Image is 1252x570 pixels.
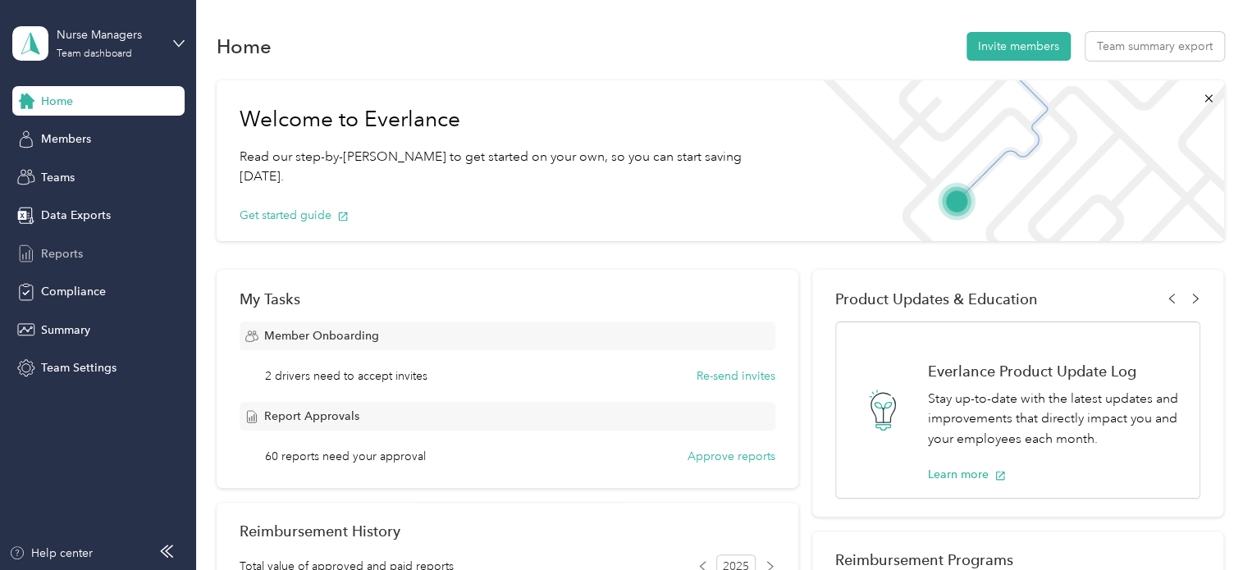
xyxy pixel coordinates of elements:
[806,80,1223,241] img: Welcome to everlance
[41,169,75,186] span: Teams
[1160,478,1252,570] iframe: Everlance-gr Chat Button Frame
[240,107,784,133] h1: Welcome to Everlance
[264,408,359,425] span: Report Approvals
[41,130,91,148] span: Members
[265,367,427,385] span: 2 drivers need to accept invites
[41,321,90,339] span: Summary
[928,363,1182,380] h1: Everlance Product Update Log
[240,522,400,540] h2: Reimbursement History
[697,367,775,385] button: Re-send invites
[41,207,111,224] span: Data Exports
[57,49,132,59] div: Team dashboard
[9,545,93,562] button: Help center
[1085,32,1224,61] button: Team summary export
[688,448,775,465] button: Approve reports
[217,38,272,55] h1: Home
[240,147,784,187] p: Read our step-by-[PERSON_NAME] to get started on your own, so you can start saving [DATE].
[835,290,1038,308] span: Product Updates & Education
[41,283,106,300] span: Compliance
[41,359,117,376] span: Team Settings
[928,466,1006,483] button: Learn more
[264,327,379,344] span: Member Onboarding
[240,290,775,308] div: My Tasks
[240,207,349,224] button: Get started guide
[966,32,1071,61] button: Invite members
[265,448,426,465] span: 60 reports need your approval
[835,551,1200,568] h2: Reimbursement Programs
[41,93,73,110] span: Home
[41,245,83,262] span: Reports
[57,26,159,43] div: Nurse Managers
[928,389,1182,449] p: Stay up-to-date with the latest updates and improvements that directly impact you and your employ...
